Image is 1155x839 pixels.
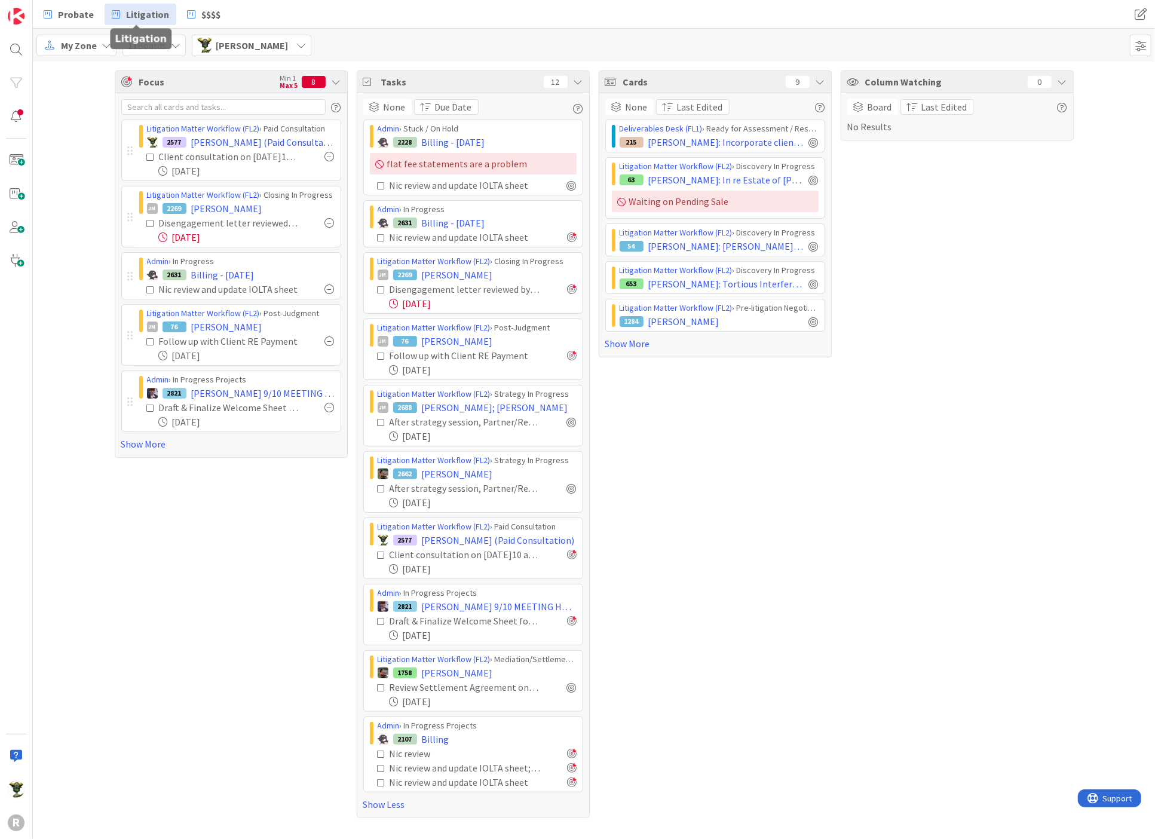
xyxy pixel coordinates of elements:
[393,601,417,612] div: 2821
[191,386,335,400] span: [PERSON_NAME] 9/10 MEETING HOMEWORK
[378,336,388,347] div: JM
[147,256,169,267] a: Admin
[435,100,472,114] span: Due Date
[620,264,819,277] div: › Discovery In Progress
[378,137,388,148] img: KN
[390,230,541,244] div: Nic review and update IOLTA sheet
[393,137,417,148] div: 2228
[378,321,577,334] div: › Post-Judgment
[191,201,262,216] span: [PERSON_NAME]
[786,76,810,88] div: 9
[390,680,541,694] div: Review Settlement Agreement once rec'd from OP
[390,761,541,775] div: Nic review and update IOLTA sheet; send back to [PERSON_NAME]
[363,797,583,812] a: Show Less
[159,348,335,363] div: [DATE]
[378,218,388,228] img: KN
[620,174,644,185] div: 63
[612,191,819,212] div: Waiting on Pending Sale
[422,135,485,149] span: Billing - [DATE]
[147,373,335,386] div: › In Progress Projects
[620,160,819,173] div: › Discovery In Progress
[626,100,648,114] span: None
[620,123,703,134] a: Deliverables Desk (FL1)
[390,562,577,576] div: [DATE]
[422,268,493,282] span: [PERSON_NAME]
[159,282,299,296] div: Nic review and update IOLTA sheet
[378,203,577,216] div: › In Progress
[201,7,220,22] span: $$$$
[121,437,341,451] a: Show More
[378,270,388,280] div: JM
[620,278,644,289] div: 653
[147,374,169,385] a: Admin
[280,75,298,82] div: Min 1
[280,82,298,89] div: Max 5
[390,775,541,789] div: Nic review and update IOLTA sheet
[390,746,494,761] div: Nic review
[378,653,577,666] div: › Mediation/Settlement in Progress
[159,230,335,244] div: [DATE]
[370,153,577,174] div: flat fee statements are a problem
[648,239,804,253] span: [PERSON_NAME]: [PERSON_NAME] English
[378,255,577,268] div: › Closing In Progress
[378,520,577,533] div: › Paid Consultation
[378,535,388,546] img: NC
[163,137,186,148] div: 2577
[61,38,97,53] span: My Zone
[191,268,255,282] span: Billing - [DATE]
[180,4,228,25] a: $$$$
[648,277,804,291] span: [PERSON_NAME]: Tortious Interference with Economic Relations
[384,100,406,114] span: None
[378,402,388,413] div: JM
[390,415,541,429] div: After strategy session, Partner/Responsible attorney reaches out to client to introduce himself a...
[623,75,780,89] span: Cards
[378,654,491,665] a: Litigation Matter Workflow (FL2)
[390,296,577,311] div: [DATE]
[163,203,186,214] div: 2269
[378,734,388,745] img: KN
[378,601,388,612] img: ML
[847,99,1067,134] div: No Results
[393,402,417,413] div: 2688
[121,99,326,115] input: Search all cards and tasks...
[8,814,24,831] div: R
[378,455,491,466] a: Litigation Matter Workflow (FL2)
[620,227,733,238] a: Litigation Matter Workflow (FL2)
[159,149,299,164] div: Client consultation on [DATE]10 am - reviewed documents before meeting
[378,388,491,399] a: Litigation Matter Workflow (FL2)
[147,189,260,200] a: Litigation Matter Workflow (FL2)
[620,302,733,313] a: Litigation Matter Workflow (FL2)
[620,137,644,148] div: 215
[8,8,24,25] img: Visit kanbanzone.com
[191,320,262,334] span: [PERSON_NAME]
[422,732,449,746] span: Billing
[147,307,335,320] div: › Post-Judgment
[620,226,819,239] div: › Discovery In Progress
[159,415,335,429] div: [DATE]
[378,469,388,479] img: MW
[390,429,577,443] div: [DATE]
[378,123,577,135] div: › Stuck / On Hold
[378,256,491,267] a: Litigation Matter Workflow (FL2)
[147,255,335,268] div: › In Progress
[378,667,388,678] img: MW
[620,316,644,327] div: 1284
[25,2,54,16] span: Support
[390,178,541,192] div: Nic review and update IOLTA sheet
[865,75,1022,89] span: Column Watching
[159,334,299,348] div: Follow up with Client RE Payment
[393,469,417,479] div: 2662
[381,75,538,89] span: Tasks
[422,533,575,547] span: [PERSON_NAME] (Paid Consultation)
[393,535,417,546] div: 2577
[422,334,493,348] span: [PERSON_NAME]
[656,99,730,115] button: Last Edited
[422,599,577,614] span: [PERSON_NAME] 9/10 MEETING HOMEWORK
[620,265,733,275] a: Litigation Matter Workflow (FL2)
[159,164,335,178] div: [DATE]
[868,100,892,114] span: Board
[216,38,288,53] span: [PERSON_NAME]
[159,400,299,415] div: Draft & Finalize Welcome Sheet for client (main contacts/quick summary)
[159,216,299,230] div: Disengagement letter reviewed by case responsible attorney
[900,99,974,115] button: Last Edited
